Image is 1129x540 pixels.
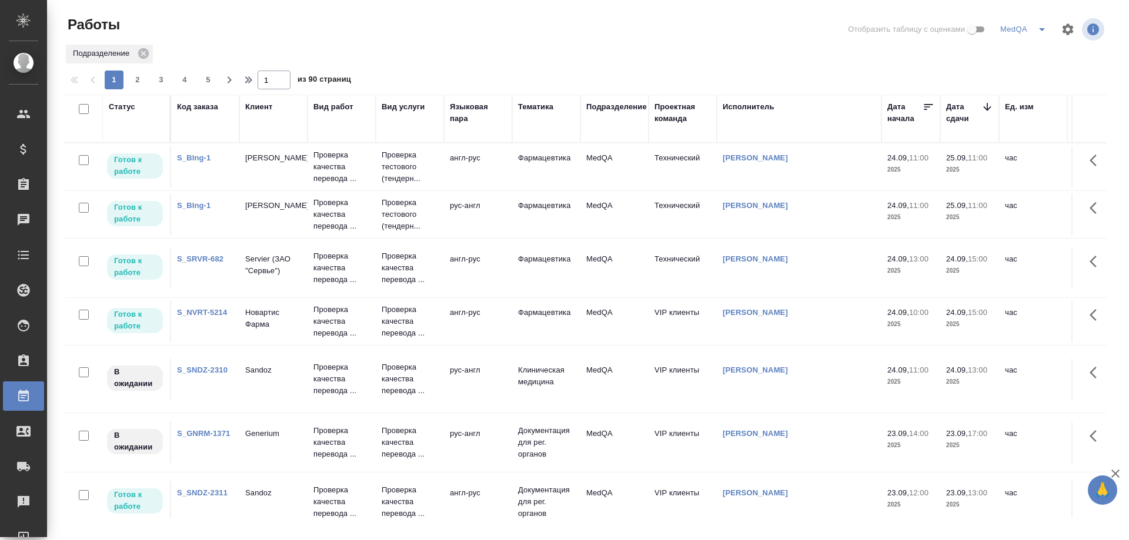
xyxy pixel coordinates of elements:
[109,101,135,113] div: Статус
[382,197,438,232] p: Проверка тестового (тендерн...
[887,499,934,511] p: 2025
[999,247,1067,289] td: час
[649,247,717,289] td: Технический
[580,146,649,187] td: MedQA
[946,429,968,438] p: 23.09,
[114,489,156,512] p: Готов к работе
[177,488,228,497] a: S_SNDZ-2311
[1088,475,1117,505] button: 🙏
[723,308,788,317] a: [PERSON_NAME]
[177,153,211,162] a: S_BIng-1
[106,364,164,392] div: Исполнитель назначен, приступать к работе пока рано
[382,425,438,460] p: Проверка качества перевода ...
[65,15,120,34] span: Работы
[909,488,928,497] p: 12:00
[106,307,164,334] div: Исполнитель может приступить к работе
[245,364,302,376] p: Sandoz
[66,45,153,63] div: Подразделение
[382,484,438,519] p: Проверка качества перевода ...
[723,254,788,263] a: [PERSON_NAME]
[382,149,438,185] p: Проверка тестового (тендерн...
[245,200,302,212] p: [PERSON_NAME]
[177,429,230,438] a: S_GNRM-1371
[177,365,228,374] a: S_SNDZ-2310
[649,358,717,400] td: VIP клиенты
[909,153,928,162] p: 11:00
[887,308,909,317] p: 24.09,
[887,212,934,223] p: 2025
[580,301,649,342] td: MedQA
[887,429,909,438] p: 23.09,
[518,253,574,265] p: Фармацевтика
[946,164,993,176] p: 2025
[649,481,717,522] td: VIP клиенты
[1067,194,1126,235] td: 3
[968,488,987,497] p: 13:00
[580,247,649,289] td: MedQA
[946,308,968,317] p: 24.09,
[649,422,717,463] td: VIP клиенты
[1067,358,1126,400] td: 1
[313,101,353,113] div: Вид работ
[444,301,512,342] td: англ-рус
[245,152,302,164] p: [PERSON_NAME]
[106,428,164,455] div: Исполнитель назначен, приступать к работе пока рано
[887,254,909,263] p: 24.09,
[649,194,717,235] td: Технический
[128,71,147,89] button: 2
[444,247,512,289] td: англ-рус
[1005,101,1034,113] div: Ед. изм
[946,376,993,388] p: 2025
[887,376,934,388] p: 2025
[946,488,968,497] p: 23.09,
[313,484,370,519] p: Проверка качества перевода ...
[106,200,164,227] div: Исполнитель может приступить к работе
[313,197,370,232] p: Проверка качества перевода ...
[313,149,370,185] p: Проверка качества перевода ...
[909,429,928,438] p: 14:00
[723,101,774,113] div: Исполнитель
[73,48,133,59] p: Подразделение
[1083,146,1111,175] button: Здесь прячутся важные кнопки
[245,487,302,499] p: Sandoz
[245,253,302,277] p: Servier (ЗАО "Сервье")
[1067,247,1126,289] td: 2
[999,194,1067,235] td: час
[968,308,987,317] p: 15:00
[313,361,370,397] p: Проверка качества перевода ...
[1083,422,1111,450] button: Здесь прячутся важные кнопки
[909,254,928,263] p: 13:00
[968,201,987,210] p: 11:00
[723,153,788,162] a: [PERSON_NAME]
[444,422,512,463] td: рус-англ
[1083,481,1111,509] button: Здесь прячутся важные кнопки
[444,146,512,187] td: англ-рус
[999,481,1067,522] td: час
[518,152,574,164] p: Фармацевтика
[946,201,968,210] p: 25.09,
[909,365,928,374] p: 11:00
[245,307,302,330] p: Новартис Фарма
[518,425,574,460] p: Документация для рег. органов
[946,153,968,162] p: 25.09,
[114,366,156,390] p: В ожидании
[999,422,1067,463] td: час
[887,164,934,176] p: 2025
[887,318,934,330] p: 2025
[175,71,194,89] button: 4
[177,308,227,317] a: S_NVRT-5214
[887,265,934,277] p: 2025
[946,254,968,263] p: 24.09,
[887,201,909,210] p: 24.09,
[152,71,171,89] button: 3
[1083,247,1111,276] button: Здесь прячутся важные кнопки
[1083,194,1111,222] button: Здесь прячутся важные кнопки
[887,101,923,125] div: Дата начала
[199,74,218,86] span: 5
[968,429,987,438] p: 17:00
[723,488,788,497] a: [PERSON_NAME]
[968,254,987,263] p: 15:00
[723,201,788,210] a: [PERSON_NAME]
[968,153,987,162] p: 11:00
[450,101,506,125] div: Языковая пара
